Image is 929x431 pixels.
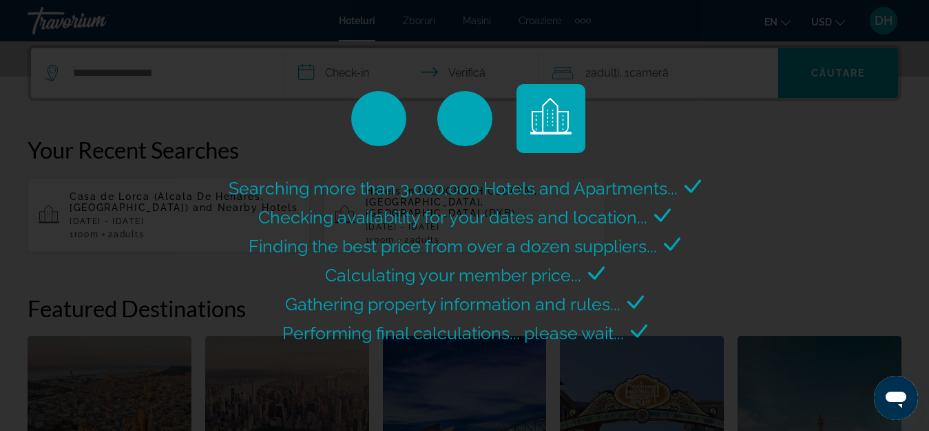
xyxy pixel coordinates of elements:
span: Finding the best price from over a dozen suppliers... [249,236,657,257]
span: Calculating your member price... [325,265,581,285]
iframe: Buton lansare fereastră mesagerie [874,376,918,420]
span: Searching more than 3,000,000 Hotels and Apartments... [229,178,678,199]
span: Gathering property information and rules... [285,294,620,314]
span: Performing final calculations... please wait... [282,323,624,343]
span: Checking availability for your dates and location... [258,207,647,228]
